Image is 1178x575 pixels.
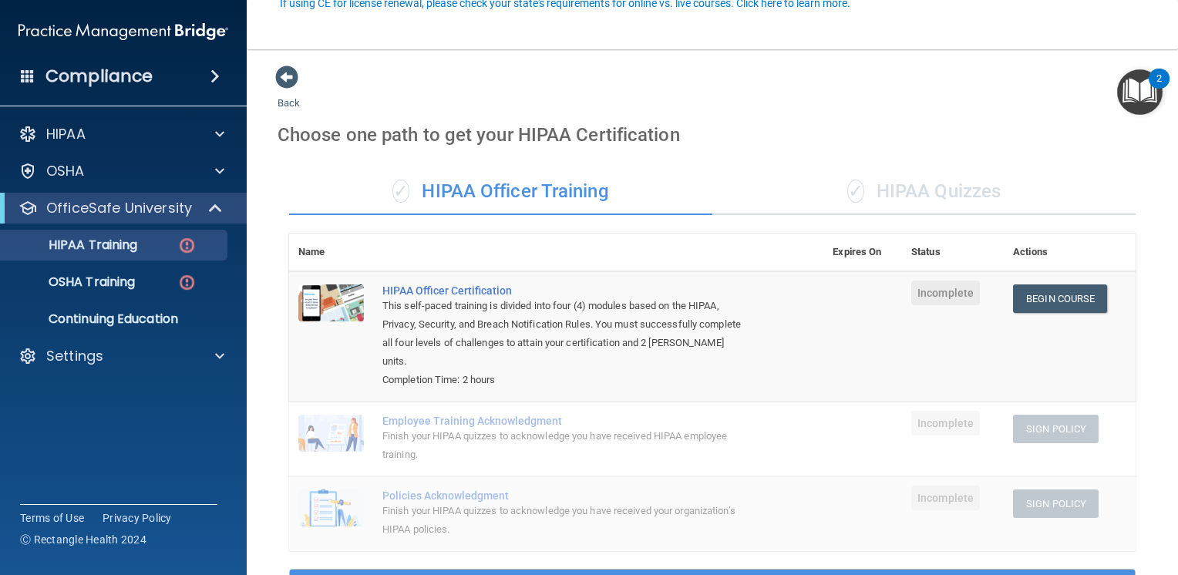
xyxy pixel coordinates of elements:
[382,489,746,502] div: Policies Acknowledgment
[19,347,224,365] a: Settings
[20,532,146,547] span: Ⓒ Rectangle Health 2024
[10,274,135,290] p: OSHA Training
[847,180,864,203] span: ✓
[1013,284,1107,313] a: Begin Course
[1004,234,1136,271] th: Actions
[19,162,224,180] a: OSHA
[382,371,746,389] div: Completion Time: 2 hours
[278,79,300,109] a: Back
[911,411,980,435] span: Incomplete
[911,486,980,510] span: Incomplete
[10,237,137,253] p: HIPAA Training
[1013,489,1099,518] button: Sign Policy
[382,284,746,297] a: HIPAA Officer Certification
[278,113,1147,157] div: Choose one path to get your HIPAA Certification
[46,162,85,180] p: OSHA
[1013,415,1099,443] button: Sign Policy
[103,510,172,526] a: Privacy Policy
[46,199,192,217] p: OfficeSafe University
[19,199,224,217] a: OfficeSafe University
[392,180,409,203] span: ✓
[19,125,224,143] a: HIPAA
[1101,469,1159,527] iframe: Drift Widget Chat Controller
[911,281,980,305] span: Incomplete
[823,234,902,271] th: Expires On
[46,347,103,365] p: Settings
[1156,79,1162,99] div: 2
[382,502,746,539] div: Finish your HIPAA quizzes to acknowledge you have received your organization’s HIPAA policies.
[177,236,197,255] img: danger-circle.6113f641.png
[45,66,153,87] h4: Compliance
[712,169,1136,215] div: HIPAA Quizzes
[10,311,220,327] p: Continuing Education
[20,510,84,526] a: Terms of Use
[19,16,228,47] img: PMB logo
[46,125,86,143] p: HIPAA
[382,297,746,371] div: This self-paced training is divided into four (4) modules based on the HIPAA, Privacy, Security, ...
[382,427,746,464] div: Finish your HIPAA quizzes to acknowledge you have received HIPAA employee training.
[289,169,712,215] div: HIPAA Officer Training
[382,415,746,427] div: Employee Training Acknowledgment
[902,234,1004,271] th: Status
[1117,69,1163,115] button: Open Resource Center, 2 new notifications
[289,234,373,271] th: Name
[177,273,197,292] img: danger-circle.6113f641.png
